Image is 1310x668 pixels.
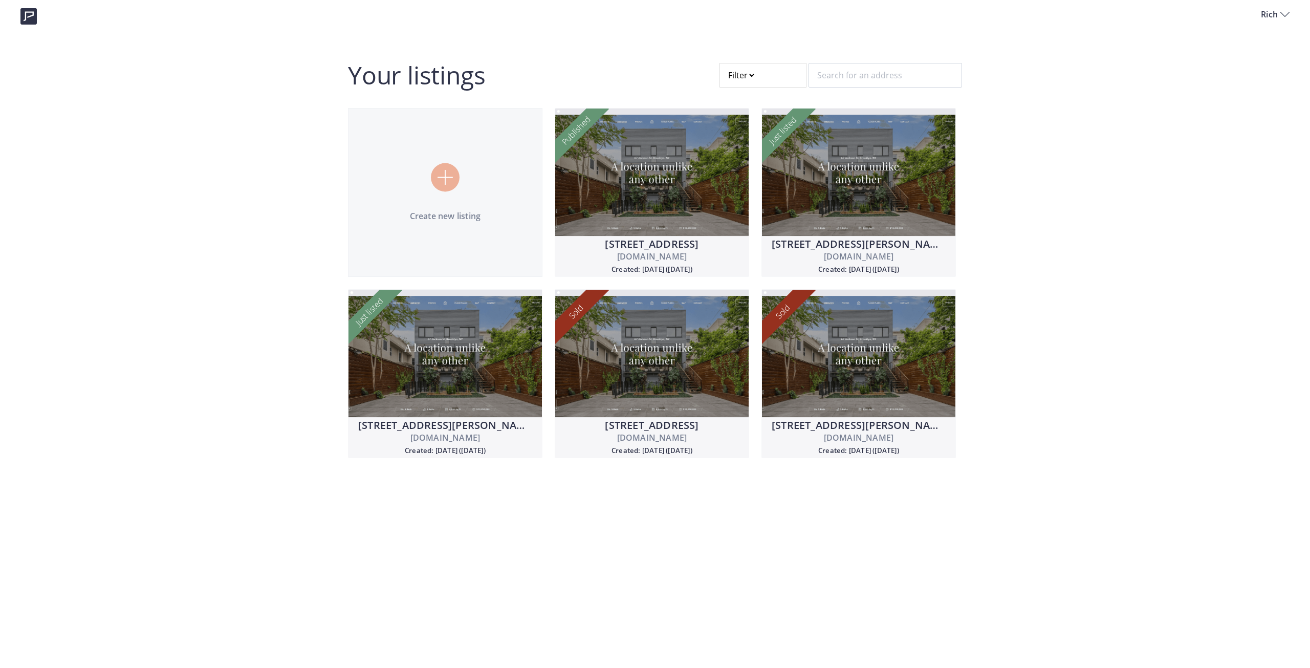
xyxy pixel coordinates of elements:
[348,210,542,222] p: Create new listing
[20,8,37,25] img: logo
[1261,8,1280,20] span: Rich
[348,63,485,88] h2: Your listings
[348,108,542,277] a: Create new listing
[809,63,962,88] input: Search for an address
